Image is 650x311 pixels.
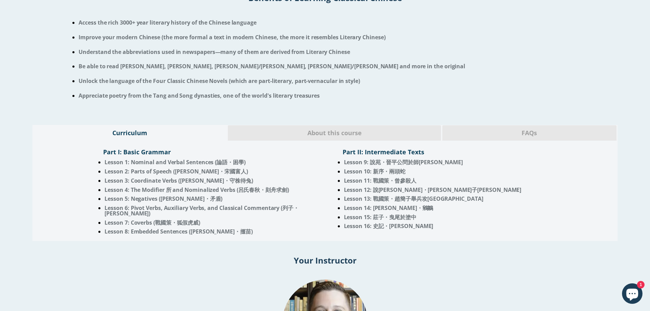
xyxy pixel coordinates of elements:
[233,129,436,138] span: About this course
[79,48,350,56] span: Understand the abbreviations used in newspapers—many of them are derived from Literary Chinese
[38,129,221,138] span: Curriculum
[105,158,245,166] span: Lesson 1: Nominal and Verbal Sentences (論語・困學)
[103,148,307,156] h1: Part I: Basic Grammar
[343,148,547,156] h1: Part II: Intermediate Texts
[344,186,522,194] span: Lesson 12: 說[PERSON_NAME]・[PERSON_NAME]子[PERSON_NAME]
[105,195,222,202] span: Lesson 5: Negatives ([PERSON_NAME]・矛盾)
[105,177,253,184] span: Lesson 3: Coordinate Verbs ([PERSON_NAME]・守株待兔)
[620,283,645,306] inbox-online-store-chat: Shopify online store chat
[79,19,257,26] span: Access the rich 3000+ year literary history of the Chinese language
[79,33,385,41] span: Improve your modern Chinese (the more formal a text in modern Chinese, the more it resembles Lite...
[79,92,320,99] span: Appreciate poetry from the Tang and Song dynasties, one of the world's literary treasures
[344,195,483,202] span: Lesson 13: 戰國策・趙簡子舉兵攻[GEOGRAPHIC_DATA]
[447,129,611,138] span: FAQs
[344,222,433,230] span: Lesson 16: 史記・[PERSON_NAME]
[79,77,360,85] span: Unlock the language of the Four Classic Chinese Novels (which are part-literary, part-vernacular ...
[344,204,433,212] span: Lesson 14: [PERSON_NAME]・鵷鶵
[344,177,416,184] span: Lesson 11: 戰國策・曾參殺人
[105,219,200,226] span: Lesson 7: Coverbs (戰國策・狐假虎威)
[79,62,465,70] span: Be able to read [PERSON_NAME], [PERSON_NAME], [PERSON_NAME]/[PERSON_NAME], [PERSON_NAME]/[PERSON_...
[105,228,252,235] span: Lesson 8: Embedded Sentences ([PERSON_NAME]・揠苗)
[105,204,299,217] span: Lesson 6: Pivot Verbs, Auxiliary Verbs, and Classical Commentary (列子・[PERSON_NAME])
[344,158,463,166] span: Lesson 9: 說苑・晉平公問於師[PERSON_NAME]
[344,213,416,221] span: Lesson 15: 莊子・曳尾於塗中
[105,168,248,175] span: Lesson 2: Parts of Speech ([PERSON_NAME]・宋國富人)
[105,186,289,194] span: Lesson 4: The Modifier 所 and Nominalized Verbs (呂氏春秋・刻舟求劍)
[344,168,406,175] span: Lesson 10: 新序・兩頭蛇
